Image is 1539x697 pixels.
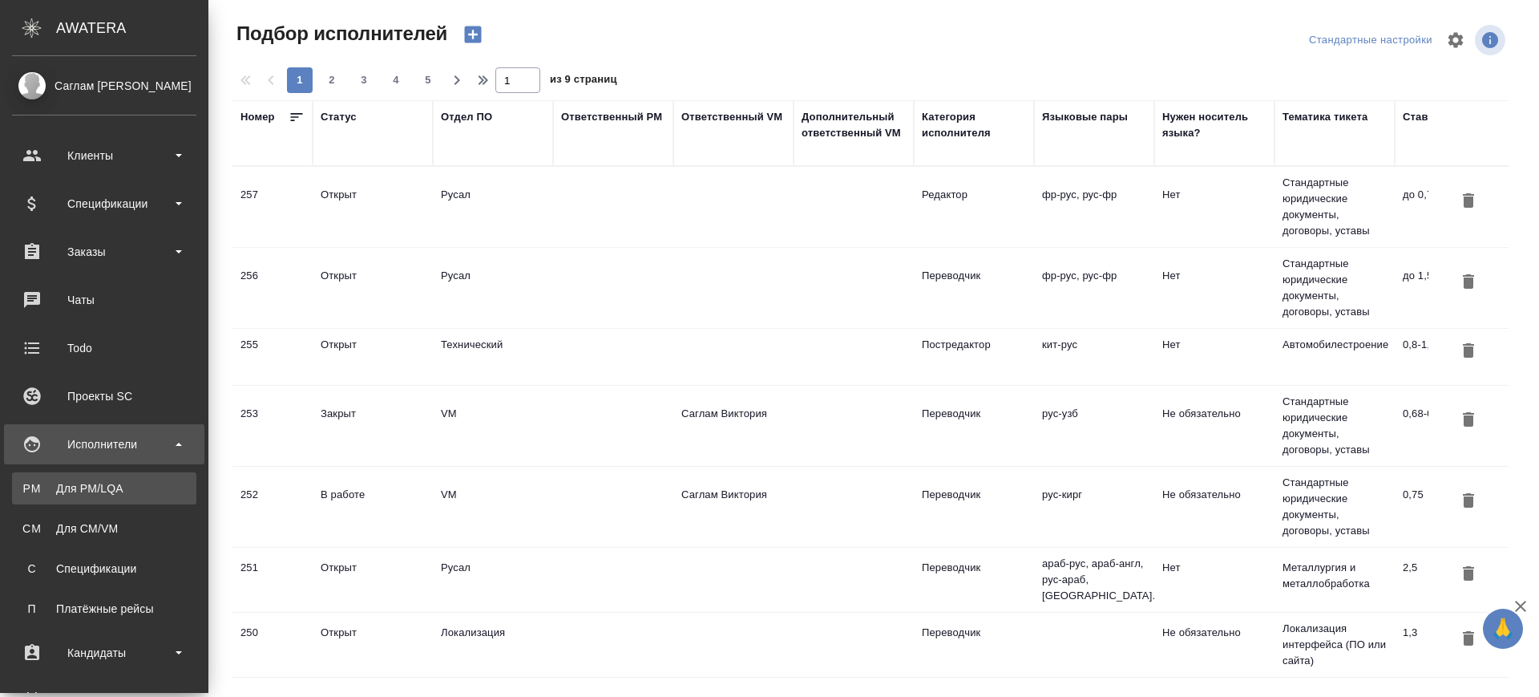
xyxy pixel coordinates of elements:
[12,593,196,625] a: ППлатёжные рейсы
[383,67,409,93] button: 4
[914,260,1034,316] td: Переводчик
[240,625,305,641] div: 250
[1455,487,1482,517] button: Удалить
[1455,268,1482,298] button: Удалить
[232,21,447,47] span: Подбор исполнителей
[4,376,204,416] a: Проекты SC
[240,109,275,125] div: Номер
[321,560,425,576] div: Открыт
[1403,109,1440,125] div: Ставки
[454,21,492,48] button: Создать
[673,479,794,535] td: Саглам Виктория
[415,67,441,93] button: 5
[1455,625,1482,654] button: Удалить
[321,187,425,203] div: Открыт
[12,77,196,95] div: Саглам [PERSON_NAME]
[20,521,188,537] div: Для CM/VM
[351,67,377,93] button: 3
[1042,337,1146,353] p: кит-рус
[351,72,377,88] span: 3
[321,406,425,422] div: Закрыт
[1455,187,1482,217] button: Удалить
[914,179,1034,235] td: Редактор
[1042,487,1146,503] p: рус-кирг
[1455,406,1482,436] button: Удалить
[12,288,196,312] div: Чаты
[12,432,196,456] div: Исполнители
[12,513,196,545] a: CMДля CM/VM
[1154,329,1274,385] td: Нет
[1154,179,1274,235] td: Нет
[1455,560,1482,590] button: Удалить
[1436,21,1475,59] span: Настроить таблицу
[12,240,196,264] div: Заказы
[415,72,441,88] span: 5
[1274,613,1395,677] td: Локализация интерфейса (ПО или сайта)
[240,487,305,503] div: 252
[433,329,553,385] td: Технический
[681,109,782,125] div: Ответственный VM
[1274,167,1395,247] td: Стандартные юридические документы, договоры, уставы
[1395,479,1515,535] td: 0,75
[1154,479,1274,535] td: Не обязательно
[12,553,196,585] a: ССпецификации
[321,487,425,503] div: В работе
[433,398,553,454] td: VM
[12,192,196,216] div: Спецификации
[4,280,204,320] a: Чаты
[240,337,305,353] div: 255
[319,72,345,88] span: 2
[321,268,425,284] div: Открыт
[1162,109,1266,141] div: Нужен носитель языка?
[321,109,357,125] div: Статус
[561,109,662,125] div: Ответственный PM
[321,625,425,641] div: Открыт
[1395,552,1515,608] td: 2,5
[914,479,1034,535] td: Переводчик
[1475,25,1509,55] span: Посмотреть информацию
[1274,552,1395,608] td: Металлургия и металлобработка
[12,472,196,505] a: PMДля PM/LQA
[1395,398,1515,454] td: 0,68-0,8
[1042,406,1146,422] p: рус-узб
[1154,398,1274,454] td: Не обязательно
[922,109,1026,141] div: Категория исполнителя
[240,406,305,422] div: 253
[1395,179,1515,235] td: до 0,7
[1154,617,1274,673] td: Не обязательно
[12,641,196,665] div: Кандидаты
[1395,329,1515,385] td: 0,8-1,5 рубля / слово
[914,329,1034,385] td: Постредактор
[1305,28,1436,53] div: split button
[1455,337,1482,367] button: Удалить
[240,187,305,203] div: 257
[1274,329,1395,385] td: Автомобилестроение
[240,268,305,284] div: 256
[321,337,425,353] div: Открыт
[20,601,188,617] div: Платёжные рейсы
[383,72,409,88] span: 4
[56,12,208,44] div: AWATERA
[914,552,1034,608] td: Переводчик
[1483,609,1523,649] button: 🙏
[550,70,617,93] span: из 9 страниц
[1274,467,1395,547] td: Стандартные юридические документы, договоры, уставы
[802,109,906,141] div: Дополнительный ответственный VM
[1042,109,1128,125] div: Языковые пары
[319,67,345,93] button: 2
[1489,612,1517,646] span: 🙏
[240,560,305,576] div: 251
[12,384,196,408] div: Проекты SC
[20,480,188,496] div: Для PM/LQA
[1395,260,1515,316] td: до 1,5
[914,398,1034,454] td: Переводчик
[12,336,196,360] div: Todo
[1154,552,1274,608] td: Нет
[1274,386,1395,466] td: Стандартные юридические документы, договоры, уставы
[433,179,553,235] td: Русал
[433,617,553,673] td: Локализация
[4,328,204,368] a: Todo
[1042,556,1146,604] p: араб-рус, араб-англ, рус-араб, [GEOGRAPHIC_DATA]...
[1042,187,1146,203] p: фр-рус, рус-фр
[433,552,553,608] td: Русал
